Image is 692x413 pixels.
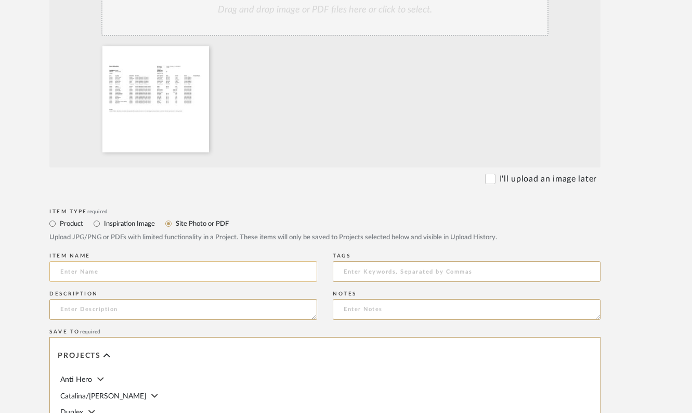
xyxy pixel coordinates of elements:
[103,218,155,229] label: Inspiration Image
[60,393,146,400] span: Catalina/[PERSON_NAME]
[58,352,101,360] span: Projects
[333,261,600,282] input: Enter Keywords, Separated by Commas
[49,209,600,215] div: Item Type
[49,217,600,230] mat-radio-group: Select item type
[500,173,597,185] label: I'll upload an image later
[60,376,92,383] span: Anti Hero
[333,291,600,297] div: Notes
[80,329,100,334] span: required
[87,209,108,214] span: required
[49,253,317,259] div: Item name
[49,233,600,243] div: Upload JPG/PNG or PDFs with limited functionality in a Project. These items will only be saved to...
[333,253,600,259] div: Tags
[175,218,229,229] label: Site Photo or PDF
[49,291,317,297] div: Description
[49,329,600,335] div: Save To
[49,261,317,282] input: Enter Name
[59,218,83,229] label: Product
